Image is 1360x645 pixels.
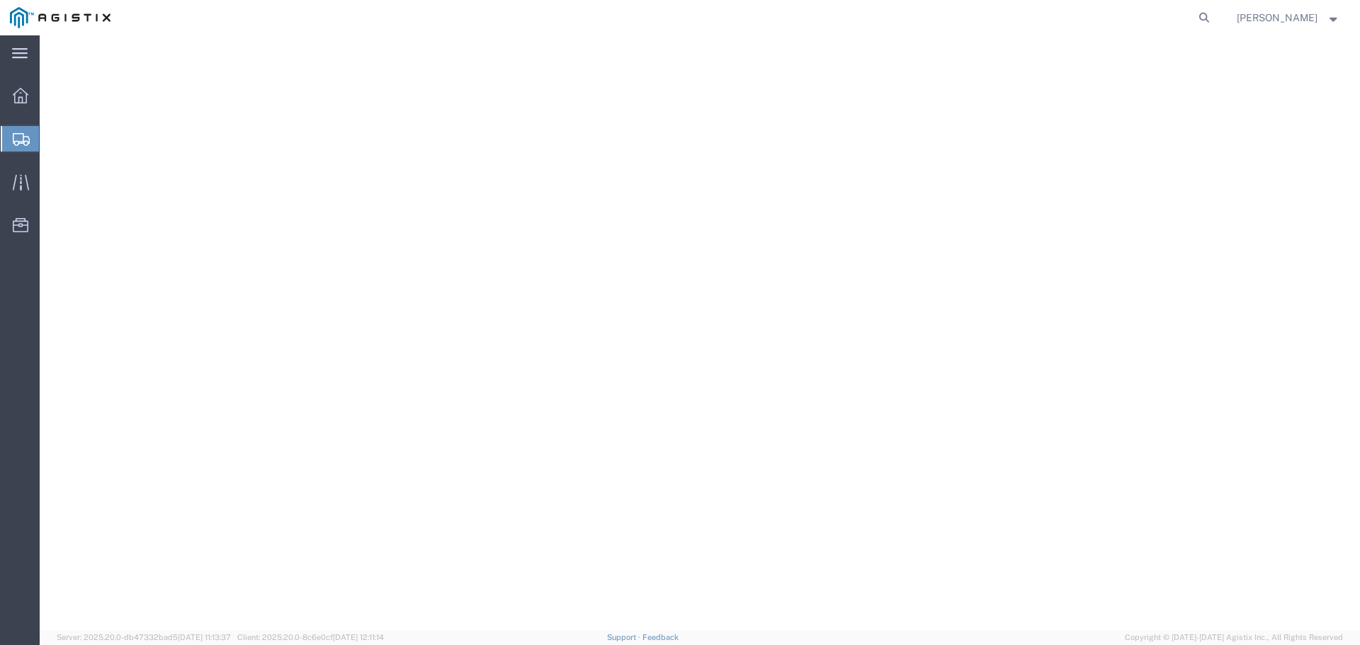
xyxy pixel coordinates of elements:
img: logo [10,7,110,28]
span: Alexander Baetens [1237,10,1317,25]
a: Support [607,633,642,641]
span: Server: 2025.20.0-db47332bad5 [57,633,231,641]
span: Client: 2025.20.0-8c6e0cf [237,633,384,641]
span: Copyright © [DATE]-[DATE] Agistix Inc., All Rights Reserved [1125,632,1343,644]
span: [DATE] 11:13:37 [178,633,231,641]
a: Feedback [642,633,679,641]
span: [DATE] 12:11:14 [333,633,384,641]
iframe: FS Legacy Container [40,35,1360,630]
button: [PERSON_NAME] [1236,9,1341,26]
